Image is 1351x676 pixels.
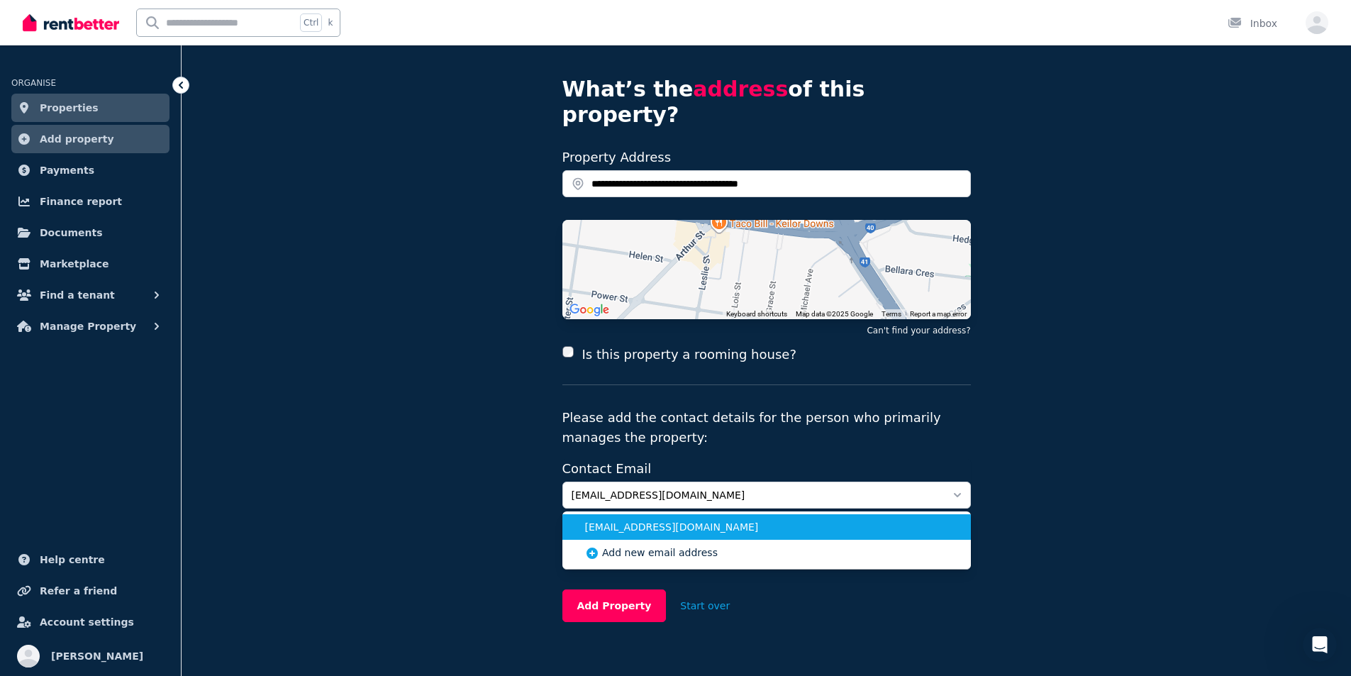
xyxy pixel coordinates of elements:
div: The RentBetter Team says… [11,9,272,204]
span: Help centre [40,551,105,568]
div: To sign up and create your ad, just click the Get Started option below 😊 [23,157,221,184]
p: Under 30 minutes [120,18,203,32]
div: We can help you find a tenant and you'll be able to create an ad on Australia's leading property ... [11,9,233,193]
div: We're always here if you have a question so feel free to check back in anytime if you need a hand... [11,348,233,407]
b: [DOMAIN_NAME] [23,94,216,120]
div: The RentBetter Team says… [11,348,272,438]
span: Refer a friend [40,582,117,599]
div: We're always here if you have a question so feel free to check back in anytime if you need a hand 😊 [23,357,221,399]
div: George says… [11,204,272,247]
button: [EMAIL_ADDRESS][DOMAIN_NAME] [562,482,971,509]
span: Payments [40,162,94,179]
ul: [EMAIL_ADDRESS][DOMAIN_NAME] [562,511,971,569]
button: Home [222,6,249,33]
button: Manage Property [11,312,169,340]
div: Close [249,6,274,31]
img: Profile image for Jeremy [80,8,103,31]
img: Google [566,301,613,319]
div: It takes just a few minutes to set up a free account on RentBetter.Just click on the link below a... [11,246,233,347]
button: Start over [666,590,744,621]
span: Documents [40,224,103,241]
div: Get Started [192,204,272,236]
a: Documents [11,218,169,247]
label: Is this property a rooming house? [582,345,796,365]
span: address [693,77,788,101]
a: Report a map error [910,310,967,318]
button: go back [9,6,36,33]
span: [EMAIL_ADDRESS][DOMAIN_NAME] [572,488,942,502]
span: [EMAIL_ADDRESS][DOMAIN_NAME] [585,520,960,534]
li: Add new email address [562,540,971,566]
span: Finance report [40,193,122,210]
button: Add Property [562,589,667,622]
button: Emoji picker [22,465,33,476]
a: Marketplace [11,250,169,278]
label: Contact Email [562,459,971,479]
button: Find a tenant [11,281,169,309]
button: Upload attachment [67,465,79,476]
div: Just click on the link below and you'll be guided through the process 👇 [23,290,221,318]
span: Marketplace [40,255,109,272]
a: Finance report [11,187,169,216]
span: Find a tenant [40,287,115,304]
span: k [328,17,333,28]
span: Properties [40,99,99,116]
button: Send a message… [243,459,266,482]
span: Ctrl [300,13,322,32]
button: Keyboard shortcuts [726,309,787,319]
div: The RentBetter Team • 3m ago [23,410,157,419]
button: Can't find your address? [867,325,970,336]
div: It takes just a few minutes to set up a free account on RentBetter. [23,255,221,282]
a: Help centre [11,545,169,574]
a: Refer a friend [11,577,169,605]
span: Account settings [40,614,134,631]
img: RentBetter [23,12,119,33]
b: [DOMAIN_NAME] [23,94,116,106]
textarea: Message… [12,435,272,459]
div: Get Started [204,213,261,227]
a: Open this area in Google Maps (opens a new window) [566,301,613,319]
span: Manage Property [40,318,136,335]
h1: RentBetter [109,7,170,18]
span: Add property [40,131,114,148]
p: Please add the contact details for the person who primarily manages the property: [562,408,971,448]
label: Property Address [562,150,672,165]
a: Properties [11,94,169,122]
a: Terms [882,310,901,318]
button: Gif picker [45,465,56,476]
span: Map data ©2025 Google [796,310,873,318]
h4: What’s the of this property? [562,77,971,128]
span: ORGANISE [11,78,56,88]
iframe: Intercom live chat [1303,628,1337,662]
a: Add property [11,125,169,153]
div: We can help you find a tenant and you'll be able to create an ad on Australia's leading property ... [23,38,221,150]
div: The RentBetter Team says… [11,246,272,348]
a: Get Started [23,326,88,337]
b: [DOMAIN_NAME] [23,81,116,92]
a: Payments [11,156,169,184]
img: Profile image for Earl [60,8,83,31]
div: Inbox [1228,16,1277,31]
span: [PERSON_NAME] [51,648,143,665]
a: Account settings [11,608,169,636]
img: Profile image for Rochelle [40,8,63,31]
